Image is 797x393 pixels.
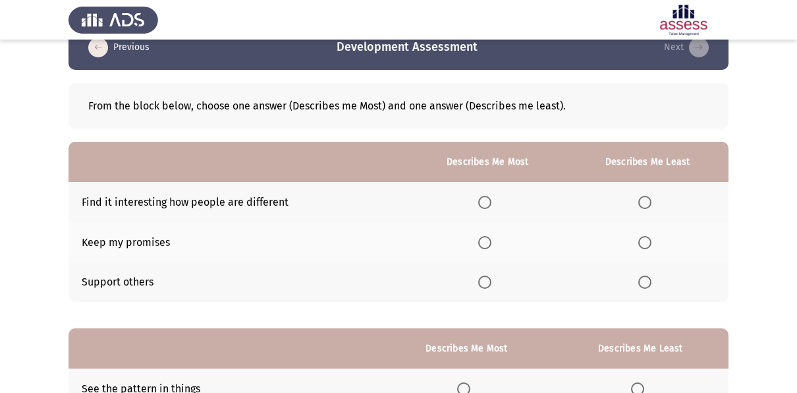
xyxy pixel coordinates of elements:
th: Describes Me Most [408,142,566,182]
mat-radio-group: Select an option [478,195,497,208]
img: Assessment logo of Development Assessment R1 (EN/AR) [639,1,728,38]
mat-radio-group: Select an option [478,235,497,248]
span: From the block below, choose one answer (Describes me Most) and one answer (Describes me least). [88,100,566,112]
h3: Development Assessment [337,39,478,55]
mat-radio-group: Select an option [638,195,657,208]
th: Describes Me Most [381,328,553,369]
mat-radio-group: Select an option [478,276,497,288]
button: load previous page [84,37,153,58]
th: Describes Me Least [566,142,728,182]
mat-radio-group: Select an option [638,235,657,248]
td: Support others [69,262,408,303]
td: Keep my promises [69,222,408,262]
th: Describes Me Least [553,328,728,369]
mat-radio-group: Select an option [638,276,657,288]
img: Assess Talent Management logo [69,1,158,38]
button: check the missing [660,37,713,58]
td: Find it interesting how people are different [69,182,408,222]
